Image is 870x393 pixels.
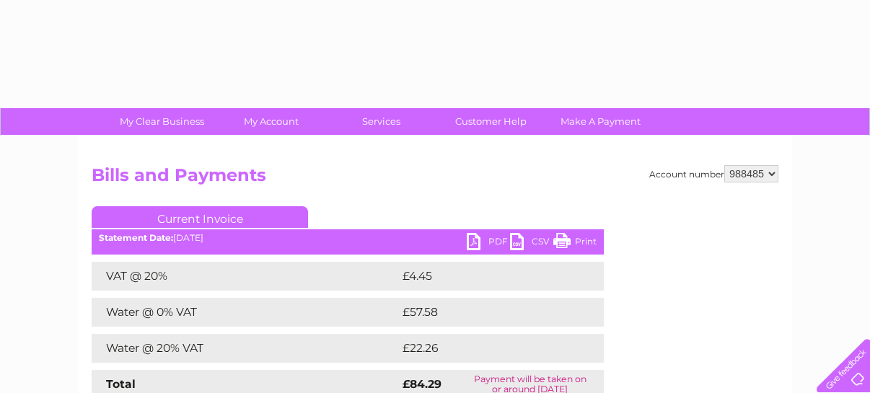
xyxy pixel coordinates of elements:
[541,108,660,135] a: Make A Payment
[102,108,221,135] a: My Clear Business
[99,232,173,243] b: Statement Date:
[431,108,550,135] a: Customer Help
[92,298,399,327] td: Water @ 0% VAT
[212,108,331,135] a: My Account
[399,334,574,363] td: £22.26
[106,377,136,391] strong: Total
[399,298,574,327] td: £57.58
[467,233,510,254] a: PDF
[553,233,597,254] a: Print
[92,334,399,363] td: Water @ 20% VAT
[92,206,308,228] a: Current Invoice
[649,165,778,182] div: Account number
[403,377,441,391] strong: £84.29
[92,233,604,243] div: [DATE]
[399,262,570,291] td: £4.45
[322,108,441,135] a: Services
[510,233,553,254] a: CSV
[92,165,778,193] h2: Bills and Payments
[92,262,399,291] td: VAT @ 20%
